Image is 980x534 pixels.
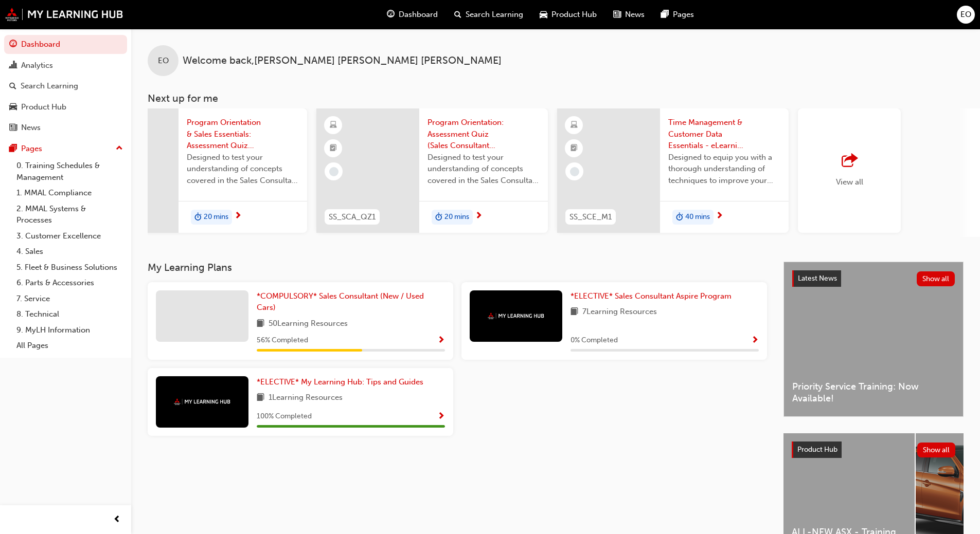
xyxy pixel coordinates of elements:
[917,443,956,457] button: Show all
[174,398,230,405] img: mmal
[475,212,483,221] span: next-icon
[9,82,16,91] span: search-icon
[625,9,645,21] span: News
[4,35,127,54] a: Dashboard
[4,139,127,158] button: Pages
[329,167,338,176] span: learningRecordVerb_NONE-icon
[570,167,579,176] span: learningRecordVerb_NONE-icon
[269,318,348,330] span: 50 Learning Resources
[437,336,445,345] span: Show Progress
[4,33,127,139] button: DashboardAnalyticsSearch LearningProduct HubNews
[582,306,657,319] span: 7 Learning Resources
[399,9,438,21] span: Dashboard
[427,117,540,152] span: Program Orientation: Assessment Quiz (Sales Consultant Aspire Program)
[116,142,123,155] span: up-icon
[12,306,127,322] a: 8. Technical
[466,9,523,21] span: Search Learning
[12,322,127,338] a: 9. MyLH Information
[605,4,653,25] a: news-iconNews
[12,158,127,185] a: 0. Training Schedules & Management
[187,117,299,152] span: Program Orientation & Sales Essentials: Assessment Quiz (Sales Consultant Essential Program)
[21,101,66,113] div: Product Hub
[379,4,446,25] a: guage-iconDashboard
[957,6,975,24] button: EO
[437,334,445,347] button: Show Progress
[4,118,127,137] a: News
[9,61,17,70] span: chart-icon
[668,152,780,187] span: Designed to equip you with a thorough understanding of techniques to improve your efficiency at w...
[571,142,578,155] span: booktick-icon
[613,8,621,21] span: news-icon
[4,98,127,117] a: Product Hub
[653,4,702,25] a: pages-iconPages
[917,271,955,286] button: Show all
[540,8,547,21] span: car-icon
[204,211,228,223] span: 20 mins
[557,108,789,233] a: SS_SCE_M1Time Management & Customer Data Essentials - eLearning Module (Sales Consultant Essentia...
[12,228,127,244] a: 3. Customer Excellence
[676,211,683,224] span: duration-icon
[21,143,42,155] div: Pages
[427,152,540,187] span: Designed to test your understanding of concepts covered in the Sales Consultant Aspire Program 'P...
[798,274,837,283] span: Latest News
[551,9,597,21] span: Product Hub
[9,144,17,154] span: pages-icon
[960,9,971,21] span: EO
[21,122,41,134] div: News
[158,55,169,67] span: EO
[9,103,17,112] span: car-icon
[751,334,759,347] button: Show Progress
[12,275,127,291] a: 6. Parts & Accessories
[21,60,53,71] div: Analytics
[716,212,723,221] span: next-icon
[792,270,955,287] a: Latest NewsShow all
[269,392,343,404] span: 1 Learning Resources
[836,177,863,187] span: View all
[257,318,264,330] span: book-icon
[194,211,202,224] span: duration-icon
[257,411,312,422] span: 100 % Completed
[12,291,127,307] a: 7. Service
[783,262,964,417] a: Latest NewsShow allPriority Service Training: Now Available!
[5,8,123,21] a: mmal
[330,142,337,155] span: booktick-icon
[183,55,502,67] span: Welcome back , [PERSON_NAME] [PERSON_NAME] [PERSON_NAME]
[685,211,710,223] span: 40 mins
[842,154,857,168] span: outbound-icon
[435,211,442,224] span: duration-icon
[673,9,694,21] span: Pages
[797,445,838,454] span: Product Hub
[792,441,955,458] a: Product HubShow all
[446,4,531,25] a: search-iconSearch Learning
[12,244,127,260] a: 4. Sales
[571,291,732,301] span: *ELECTIVE* Sales Consultant Aspire Program
[437,410,445,423] button: Show Progress
[131,93,980,104] h3: Next up for me
[792,381,955,404] span: Priority Service Training: Now Available!
[569,211,612,223] span: SS_SCE_M1
[751,336,759,345] span: Show Progress
[4,56,127,75] a: Analytics
[257,377,423,386] span: *ELECTIVE* My Learning Hub: Tips and Guides
[234,212,242,221] span: next-icon
[257,291,424,312] span: *COMPULSORY* Sales Consultant (New / Used Cars)
[148,262,767,273] h3: My Learning Plans
[316,108,548,233] a: SS_SCA_QZ1Program Orientation: Assessment Quiz (Sales Consultant Aspire Program)Designed to test ...
[12,260,127,275] a: 5. Fleet & Business Solutions
[187,152,299,187] span: Designed to test your understanding of concepts covered in the Sales Consultant Essential Program...
[12,185,127,201] a: 1. MMAL Compliance
[571,119,578,132] span: learningResourceType_ELEARNING-icon
[257,290,445,314] a: *COMPULSORY* Sales Consultant (New / Used Cars)
[571,306,578,319] span: book-icon
[454,8,461,21] span: search-icon
[21,80,78,92] div: Search Learning
[571,335,618,346] span: 0 % Completed
[661,8,669,21] span: pages-icon
[571,290,736,302] a: *ELECTIVE* Sales Consultant Aspire Program
[668,117,780,152] span: Time Management & Customer Data Essentials - eLearning Module (Sales Consultant Essential Program)
[437,412,445,421] span: Show Progress
[4,77,127,96] a: Search Learning
[113,513,121,526] span: prev-icon
[329,211,376,223] span: SS_SCA_QZ1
